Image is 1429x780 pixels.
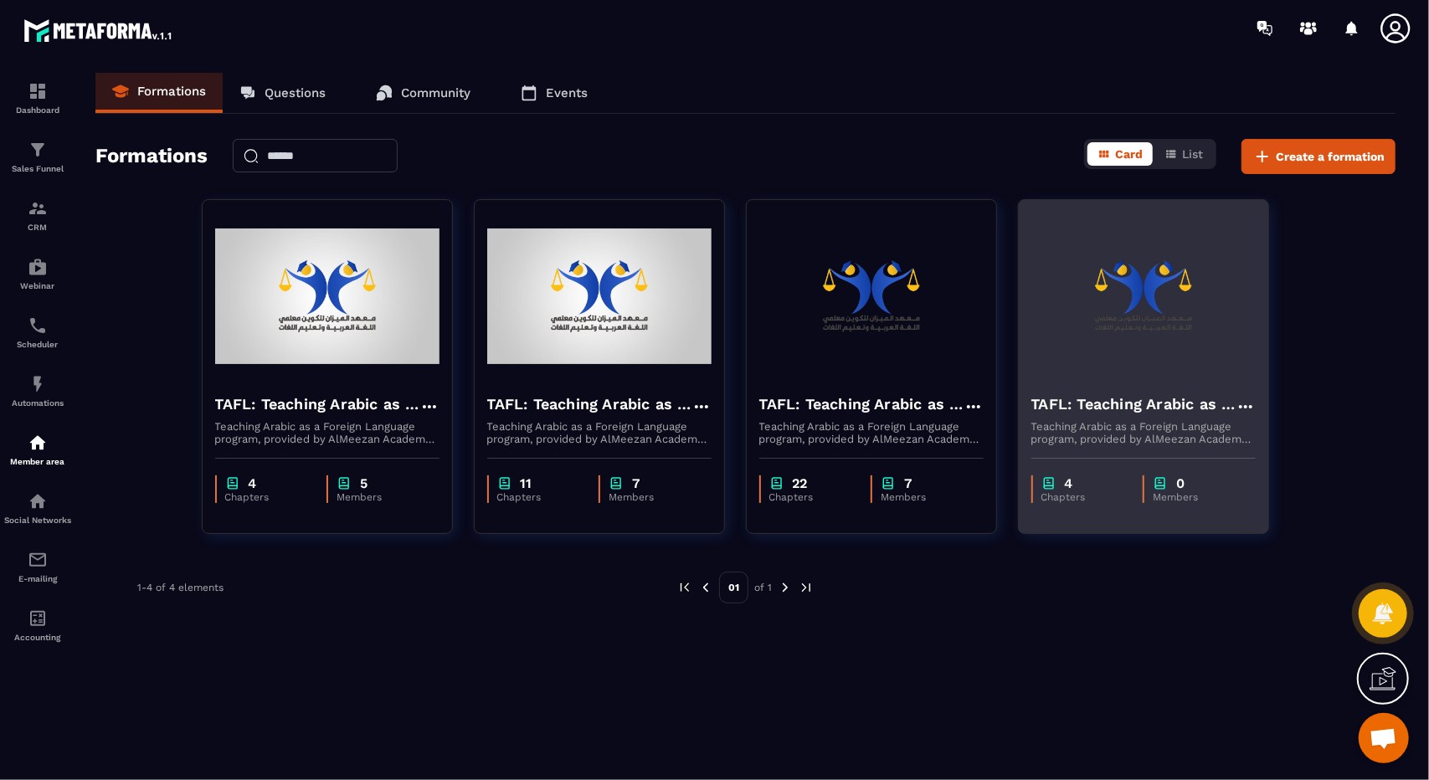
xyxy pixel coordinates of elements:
p: Sales Funnel [4,164,71,173]
img: logo [23,15,174,45]
a: accountantaccountantAccounting [4,596,71,654]
p: Chapters [225,491,311,503]
h2: Formations [95,139,208,174]
a: Ouvrir le chat [1359,713,1409,763]
img: chapter [1041,475,1056,491]
img: formation-background [1031,213,1256,380]
a: automationsautomationsAutomations [4,362,71,420]
a: social-networksocial-networkSocial Networks [4,479,71,537]
p: Member area [4,457,71,466]
p: 1-4 of 4 elements [137,582,224,593]
p: Members [1153,491,1239,503]
p: Accounting [4,633,71,642]
a: formationformationSales Funnel [4,127,71,186]
img: scheduler [28,316,48,336]
button: Card [1087,142,1153,166]
a: automationsautomationsWebinar [4,244,71,303]
img: next [778,580,793,595]
img: prev [698,580,713,595]
p: 7 [904,475,912,491]
p: Teaching Arabic as a Foreign Language program, provided by AlMeezan Academy in the [GEOGRAPHIC_DATA] [215,420,439,445]
img: chapter [609,475,624,491]
p: Community [401,85,470,100]
p: of 1 [754,581,772,594]
img: chapter [497,475,512,491]
img: prev [677,580,692,595]
p: Teaching Arabic as a Foreign Language program, provided by AlMeezan Academy in the [GEOGRAPHIC_DATA] [759,420,984,445]
img: formation-background [487,213,712,380]
img: next [799,580,814,595]
p: Social Networks [4,516,71,525]
p: 4 [1065,475,1073,491]
p: E-mailing [4,574,71,583]
img: automations [28,374,48,394]
p: 01 [719,572,748,603]
p: Teaching Arabic as a Foreign Language program, provided by AlMeezan Academy in the [GEOGRAPHIC_DATA] [1031,420,1256,445]
h4: TAFL: Teaching Arabic as a Foreign Language program - June [487,393,691,416]
p: Members [337,491,423,503]
a: formationformationCRM [4,186,71,244]
a: emailemailE-mailing [4,537,71,596]
p: CRM [4,223,71,232]
img: email [28,550,48,570]
p: Chapters [769,491,855,503]
img: chapter [337,475,352,491]
a: formation-backgroundTAFL: Teaching Arabic as a Foreign Language programTeaching Arabic as a Forei... [746,199,1018,555]
span: Card [1115,147,1143,161]
img: chapter [225,475,240,491]
span: List [1182,147,1203,161]
p: 4 [249,475,257,491]
p: 0 [1176,475,1185,491]
a: Questions [223,73,342,113]
img: formation-background [215,213,439,380]
a: schedulerschedulerScheduler [4,303,71,362]
img: chapter [881,475,896,491]
p: 22 [793,475,808,491]
a: formation-backgroundTAFL: Teaching Arabic as a Foreign Language program - julyTeaching Arabic as ... [202,199,474,555]
button: List [1154,142,1213,166]
img: chapter [769,475,784,491]
img: formation [28,81,48,101]
a: Events [504,73,604,113]
img: formation-background [759,213,984,380]
img: chapter [1153,475,1168,491]
p: 5 [360,475,368,491]
img: automations [28,433,48,453]
img: automations [28,257,48,277]
a: formation-backgroundTAFL: Teaching Arabic as a Foreign Language program - JuneTeaching Arabic as ... [474,199,746,555]
h4: TAFL: Teaching Arabic as a Foreign Language program [759,393,964,416]
p: Dashboard [4,105,71,115]
img: social-network [28,491,48,511]
p: Members [881,491,967,503]
span: Create a formation [1276,148,1385,165]
p: 11 [521,475,532,491]
p: Webinar [4,281,71,290]
a: Community [359,73,487,113]
a: formation-backgroundTAFL: Teaching Arabic as a Foreign Language program - augustTeaching Arabic a... [1018,199,1290,555]
p: Teaching Arabic as a Foreign Language program, provided by AlMeezan Academy in the [GEOGRAPHIC_DATA] [487,420,712,445]
img: formation [28,198,48,218]
img: formation [28,140,48,160]
p: Questions [265,85,326,100]
p: Events [546,85,588,100]
h4: TAFL: Teaching Arabic as a Foreign Language program - july [215,393,419,416]
p: Chapters [497,491,583,503]
p: Members [609,491,695,503]
img: accountant [28,608,48,629]
button: Create a formation [1241,139,1396,174]
a: formationformationDashboard [4,69,71,127]
h4: TAFL: Teaching Arabic as a Foreign Language program - august [1031,393,1236,416]
p: Chapters [1041,491,1127,503]
p: Formations [137,84,206,99]
p: Automations [4,398,71,408]
p: 7 [632,475,640,491]
p: Scheduler [4,340,71,349]
a: Formations [95,73,223,113]
a: automationsautomationsMember area [4,420,71,479]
